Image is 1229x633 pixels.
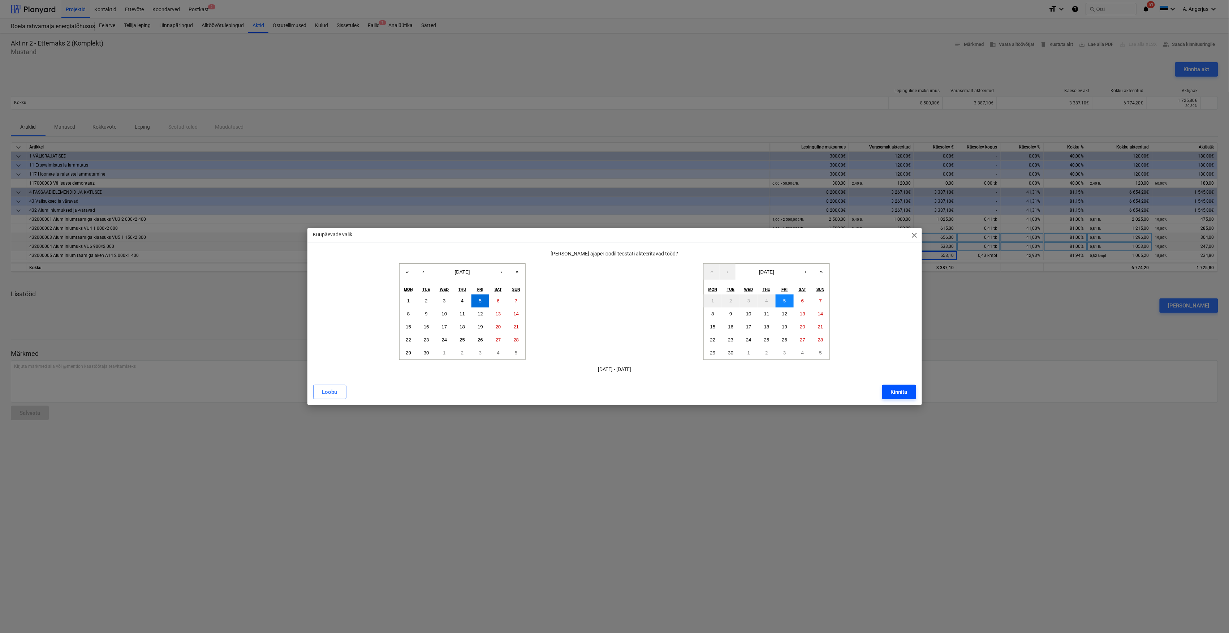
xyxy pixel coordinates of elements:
[783,298,786,303] abbr: September 5, 2025
[496,324,501,330] abbr: September 20, 2025
[460,311,465,316] abbr: September 11, 2025
[722,294,740,307] button: September 2, 2025
[478,324,483,330] abbr: September 19, 2025
[471,333,490,346] button: September 26, 2025
[424,350,429,356] abbr: September 30, 2025
[313,231,353,238] p: Kuupäevade valik
[443,298,445,303] abbr: September 3, 2025
[417,320,435,333] button: September 16, 2025
[722,346,740,359] button: September 30, 2025
[478,311,483,316] abbr: September 12, 2025
[747,350,750,356] abbr: October 1, 2025
[798,264,814,280] button: ›
[816,287,824,292] abbr: Sunday
[423,287,430,292] abbr: Tuesday
[442,324,447,330] abbr: September 17, 2025
[740,307,758,320] button: September 10, 2025
[478,337,483,343] abbr: September 26, 2025
[477,287,483,292] abbr: Friday
[740,294,758,307] button: September 3, 2025
[711,311,714,316] abbr: September 8, 2025
[424,337,429,343] abbr: September 23, 2025
[435,333,453,346] button: September 24, 2025
[801,298,804,303] abbr: September 6, 2025
[783,350,786,356] abbr: October 3, 2025
[489,346,507,359] button: October 4, 2025
[322,387,337,397] div: Loobu
[496,337,501,343] abbr: September 27, 2025
[471,346,490,359] button: October 3, 2025
[453,294,471,307] button: September 4, 2025
[400,320,418,333] button: September 15, 2025
[910,231,919,240] span: close
[417,346,435,359] button: September 30, 2025
[704,320,722,333] button: September 15, 2025
[801,350,804,356] abbr: October 4, 2025
[794,333,812,346] button: September 27, 2025
[513,311,519,316] abbr: September 14, 2025
[400,333,418,346] button: September 22, 2025
[818,337,823,343] abbr: September 28, 2025
[497,298,499,303] abbr: September 6, 2025
[710,324,716,330] abbr: September 15, 2025
[782,311,788,316] abbr: September 12, 2025
[740,333,758,346] button: September 24, 2025
[766,298,768,303] abbr: September 4, 2025
[406,324,411,330] abbr: September 15, 2025
[512,287,520,292] abbr: Sunday
[746,337,751,343] abbr: September 24, 2025
[811,294,829,307] button: September 7, 2025
[794,346,812,359] button: October 4, 2025
[507,294,525,307] button: September 7, 2025
[758,320,776,333] button: September 18, 2025
[758,294,776,307] button: September 4, 2025
[747,298,750,303] abbr: September 3, 2025
[758,346,776,359] button: October 2, 2025
[509,264,525,280] button: »
[794,307,812,320] button: September 13, 2025
[800,311,805,316] abbr: September 13, 2025
[722,320,740,333] button: September 16, 2025
[442,311,447,316] abbr: September 10, 2025
[489,294,507,307] button: September 6, 2025
[406,350,411,356] abbr: September 29, 2025
[891,387,907,397] div: Kinnita
[708,287,717,292] abbr: Monday
[455,269,470,275] span: [DATE]
[489,307,507,320] button: September 13, 2025
[453,333,471,346] button: September 25, 2025
[313,250,916,258] p: [PERSON_NAME] ajaperioodil teostati akteeritavad tööd?
[704,264,720,280] button: «
[435,294,453,307] button: September 3, 2025
[811,333,829,346] button: September 28, 2025
[489,333,507,346] button: September 27, 2025
[728,337,733,343] abbr: September 23, 2025
[415,264,431,280] button: ‹
[704,346,722,359] button: September 29, 2025
[417,294,435,307] button: September 2, 2025
[736,264,798,280] button: [DATE]
[515,350,517,356] abbr: October 5, 2025
[728,350,733,356] abbr: September 30, 2025
[507,333,525,346] button: September 28, 2025
[453,346,471,359] button: October 2, 2025
[818,311,823,316] abbr: September 14, 2025
[782,337,788,343] abbr: September 26, 2025
[400,307,418,320] button: September 8, 2025
[781,287,788,292] abbr: Friday
[746,311,751,316] abbr: September 10, 2025
[722,333,740,346] button: September 23, 2025
[471,294,490,307] button: September 5, 2025
[782,324,788,330] abbr: September 19, 2025
[417,333,435,346] button: September 23, 2025
[400,294,418,307] button: September 1, 2025
[763,287,771,292] abbr: Thursday
[776,346,794,359] button: October 3, 2025
[740,320,758,333] button: September 17, 2025
[489,320,507,333] button: September 20, 2025
[704,333,722,346] button: September 22, 2025
[460,324,465,330] abbr: September 18, 2025
[758,307,776,320] button: September 11, 2025
[728,324,733,330] abbr: September 16, 2025
[495,287,502,292] abbr: Saturday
